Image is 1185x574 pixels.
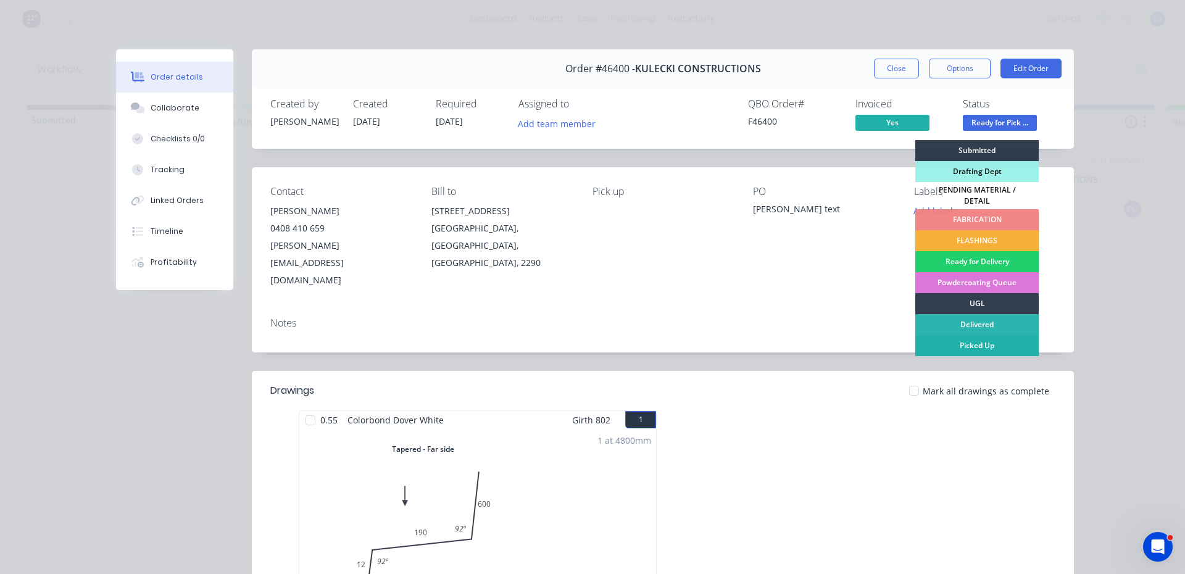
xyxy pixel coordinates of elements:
span: Colorbond Dover White [343,411,449,429]
div: QBO Order # [748,98,841,110]
span: Ready for Pick ... [963,115,1037,130]
div: Picked Up [915,335,1039,356]
div: [PERSON_NAME]0408 410 659[PERSON_NAME][EMAIL_ADDRESS][DOMAIN_NAME] [270,202,412,289]
div: F46400 [748,115,841,128]
div: UGL [915,293,1039,314]
span: [DATE] [353,115,380,127]
div: 0408 410 659 [270,220,412,237]
div: Drafting Dept [915,161,1039,182]
div: FABRICATION [915,209,1039,230]
div: Powdercoating Queue [915,272,1039,293]
button: 1 [625,411,656,428]
div: Collaborate [151,102,199,114]
div: Required [436,98,504,110]
button: Tracking [116,154,233,185]
div: Timeline [151,226,183,237]
button: Ready for Pick ... [963,115,1037,133]
div: PO [753,186,894,198]
div: Ready for Delivery [915,251,1039,272]
div: Created [353,98,421,110]
div: Created by [270,98,338,110]
div: Contact [270,186,412,198]
button: Add team member [518,115,602,131]
div: Profitability [151,257,197,268]
div: Tracking [151,164,185,175]
span: Order #46400 - [565,63,635,75]
span: Yes [855,115,929,130]
button: Timeline [116,216,233,247]
div: 1 at 4800mm [597,434,651,447]
div: [GEOGRAPHIC_DATA], [GEOGRAPHIC_DATA], [GEOGRAPHIC_DATA], 2290 [431,220,573,272]
div: Delivered [915,314,1039,335]
div: [STREET_ADDRESS] [431,202,573,220]
div: Drawings [270,383,314,398]
button: Collaborate [116,93,233,123]
button: Close [874,59,919,78]
button: Order details [116,62,233,93]
div: PENDING MATERIAL / DETAIL [915,182,1039,209]
div: Order details [151,72,203,83]
div: Pick up [592,186,734,198]
div: Labels [914,186,1055,198]
iframe: Intercom live chat [1143,532,1173,562]
span: [DATE] [436,115,463,127]
button: Edit Order [1000,59,1062,78]
div: Submitted [915,140,1039,161]
div: [PERSON_NAME][EMAIL_ADDRESS][DOMAIN_NAME] [270,237,412,289]
div: Bill to [431,186,573,198]
div: Linked Orders [151,195,204,206]
div: Invoiced [855,98,948,110]
div: [STREET_ADDRESS][GEOGRAPHIC_DATA], [GEOGRAPHIC_DATA], [GEOGRAPHIC_DATA], 2290 [431,202,573,272]
div: [PERSON_NAME] [270,115,338,128]
button: Add labels [907,202,964,219]
button: Add team member [512,115,602,131]
div: FLASHINGS [915,230,1039,251]
button: Options [929,59,991,78]
button: Checklists 0/0 [116,123,233,154]
span: Girth 802 [572,411,610,429]
div: [PERSON_NAME] [270,202,412,220]
span: 0.55 [315,411,343,429]
div: Checklists 0/0 [151,133,205,144]
button: Linked Orders [116,185,233,216]
div: [PERSON_NAME] text [753,202,894,220]
div: Status [963,98,1055,110]
button: Profitability [116,247,233,278]
span: KULECKI CONSTRUCTIONS [635,63,761,75]
div: Notes [270,317,1055,329]
div: Assigned to [518,98,642,110]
